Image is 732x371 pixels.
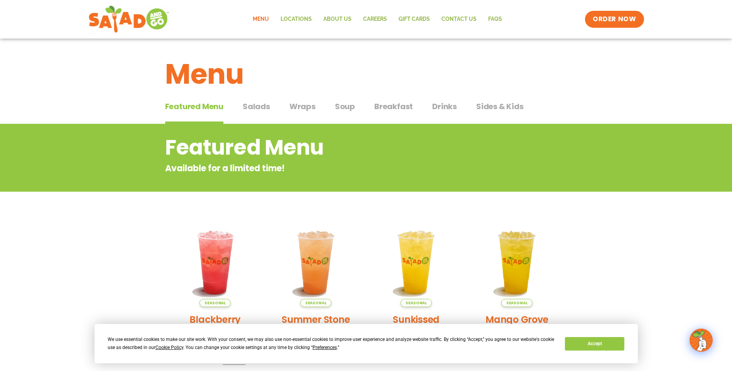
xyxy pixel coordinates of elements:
h2: Mango Grove Lemonade [472,313,561,340]
div: Cookie Consent Prompt [95,324,638,363]
span: Breakfast [374,101,413,112]
a: FAQs [482,10,508,28]
span: Seasonal [300,299,331,307]
nav: Menu [247,10,508,28]
span: Seasonal [501,299,533,307]
h2: Sunkissed [PERSON_NAME] [372,313,461,340]
h2: Blackberry [PERSON_NAME] Lemonade [171,313,260,353]
a: Careers [357,10,393,28]
img: Product photo for Blackberry Bramble Lemonade [171,218,260,307]
p: Available for a limited time! [165,162,505,175]
span: Seasonal [401,299,432,307]
h2: Featured Menu [165,132,505,163]
img: Product photo for Sunkissed Yuzu Lemonade [372,218,461,307]
span: Soup [335,101,355,112]
span: Drinks [432,101,457,112]
a: ORDER NOW [585,11,644,28]
span: Wraps [289,101,316,112]
span: Sides & Kids [476,101,524,112]
span: Details [223,356,245,366]
a: Menu [247,10,275,28]
span: Seasonal [199,299,231,307]
span: Salads [243,101,270,112]
span: Featured Menu [165,101,223,112]
img: wpChatIcon [690,329,712,351]
span: Cookie Policy [156,345,183,350]
img: new-SAG-logo-768×292 [88,4,170,35]
a: Locations [275,10,318,28]
a: About Us [318,10,357,28]
span: ORDER NOW [593,15,636,24]
button: Accept [565,337,624,351]
div: Tabbed content [165,98,567,124]
span: Preferences [313,345,337,350]
img: Product photo for Summer Stone Fruit Lemonade [271,218,360,307]
a: GIFT CARDS [393,10,436,28]
h1: Menu [165,53,567,95]
a: Contact Us [436,10,482,28]
h2: Summer Stone Fruit Lemonade [271,313,360,340]
div: We use essential cookies to make our site work. With your consent, we may also use non-essential ... [108,336,556,352]
img: Product photo for Mango Grove Lemonade [472,218,561,307]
